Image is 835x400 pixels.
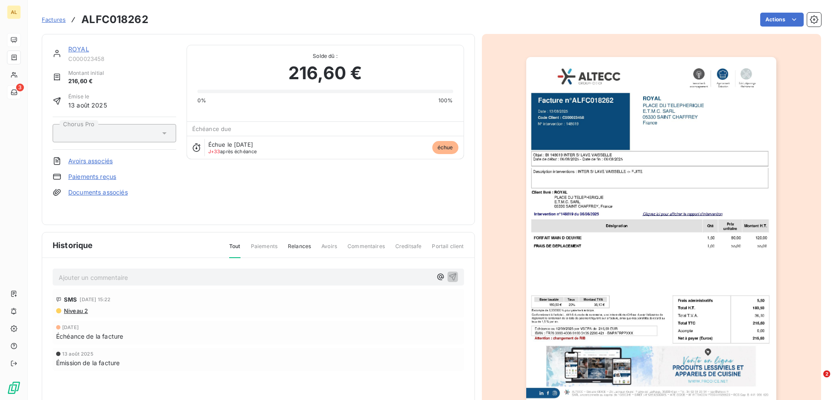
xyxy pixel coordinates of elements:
[395,242,422,257] span: Creditsafe
[288,60,362,86] span: 216,60 €
[68,188,128,197] a: Documents associés
[56,358,120,367] span: Émission de la facture
[81,12,148,27] h3: ALFC018262
[68,69,104,77] span: Montant initial
[68,77,104,86] span: 216,60 €
[251,242,277,257] span: Paiements
[432,242,464,257] span: Portail client
[64,296,77,303] span: SMS
[208,148,220,155] span: J+33
[805,370,826,391] iframe: Intercom live chat
[823,370,830,377] span: 2
[80,297,110,302] span: [DATE] 15:22
[42,16,66,23] span: Factures
[432,141,458,154] span: échue
[288,242,311,257] span: Relances
[197,52,453,60] span: Solde dû :
[208,149,257,154] span: après échéance
[16,84,24,91] span: 3
[197,97,206,104] span: 0%
[7,5,21,19] div: AL
[438,97,453,104] span: 100%
[229,242,240,258] span: Tout
[208,141,253,148] span: Échue le [DATE]
[68,101,107,110] span: 13 août 2025
[42,15,66,24] a: Factures
[68,55,176,62] span: C000023458
[68,93,107,101] span: Émise le
[68,157,113,165] a: Avoirs associés
[347,242,385,257] span: Commentaires
[53,239,93,251] span: Historique
[321,242,337,257] span: Avoirs
[62,325,79,330] span: [DATE]
[56,332,123,341] span: Échéance de la facture
[7,381,21,395] img: Logo LeanPay
[192,125,232,132] span: Échéance due
[62,351,94,356] span: 13 août 2025
[68,45,89,53] a: ROYAL
[760,13,804,27] button: Actions
[68,172,116,181] a: Paiements reçus
[63,307,88,314] span: Niveau 2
